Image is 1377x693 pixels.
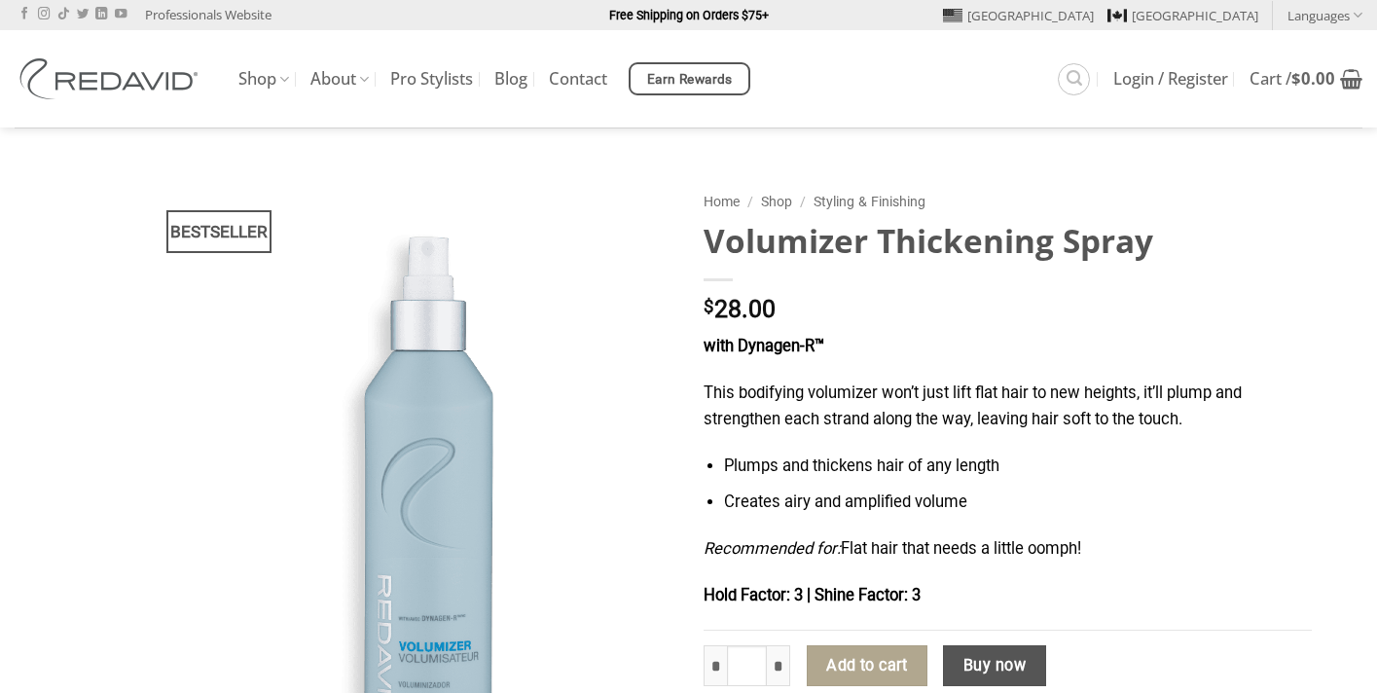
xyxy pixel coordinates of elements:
a: Follow on Instagram [38,8,50,21]
input: Product quantity [727,645,768,686]
a: [GEOGRAPHIC_DATA] [1107,1,1258,30]
a: Contact [549,61,607,96]
p: Flat hair that needs a little oomph! [704,536,1312,563]
a: [GEOGRAPHIC_DATA] [943,1,1094,30]
a: Shop [761,194,792,209]
bdi: 0.00 [1291,67,1335,90]
a: View cart [1250,57,1362,100]
span: $ [704,298,714,316]
a: Search [1058,63,1090,95]
a: Blog [494,61,527,96]
strong: Free Shipping on Orders $75+ [609,8,769,22]
li: Creates airy and amplified volume [724,490,1311,516]
input: Increase quantity of Volumizer Thickening Spray [767,645,790,686]
a: Styling & Finishing [814,194,925,209]
a: Follow on YouTube [115,8,127,21]
bdi: 28.00 [704,295,776,323]
span: Earn Rewards [647,69,733,91]
input: Reduce quantity of Volumizer Thickening Spray [704,645,727,686]
a: Home [704,194,740,209]
strong: with Dynagen-R™ [704,337,824,355]
a: Pro Stylists [390,61,473,96]
a: Follow on Facebook [18,8,30,21]
a: Earn Rewards [629,62,750,95]
li: Plumps and thickens hair of any length [724,454,1311,480]
strong: Hold Factor: 3 | Shine Factor: 3 [704,586,921,604]
img: REDAVID Salon Products | United States [15,58,209,99]
a: About [310,60,369,98]
em: Recommended for: [704,539,841,558]
span: / [747,194,753,209]
h1: Volumizer Thickening Spray [704,220,1312,262]
p: This bodifying volumizer won’t just lift flat hair to new heights, it’ll plump and strengthen eac... [704,381,1312,432]
button: Buy now [943,645,1045,686]
a: Follow on LinkedIn [95,8,107,21]
a: Follow on Twitter [77,8,89,21]
span: Cart / [1250,71,1335,87]
span: Login / Register [1113,71,1228,87]
a: Shop [238,60,289,98]
nav: Breadcrumb [704,191,1312,213]
a: Languages [1287,1,1362,29]
a: Login / Register [1113,61,1228,96]
span: / [800,194,806,209]
button: Add to cart [807,645,927,686]
span: $ [1291,67,1301,90]
a: Follow on TikTok [57,8,69,21]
